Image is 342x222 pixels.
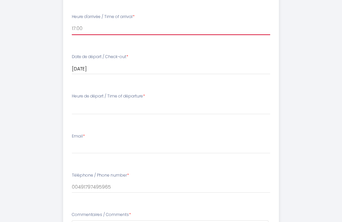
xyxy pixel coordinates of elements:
label: Heure d'arrivée / Time of arrival [72,14,135,20]
label: Date de départ / Check-out [72,54,128,60]
label: Email [72,133,85,140]
label: Commentaires / Comments [72,212,131,218]
label: Téléphone / Phone number [72,172,129,179]
label: Heure de départ / Time of départure [72,93,145,99]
